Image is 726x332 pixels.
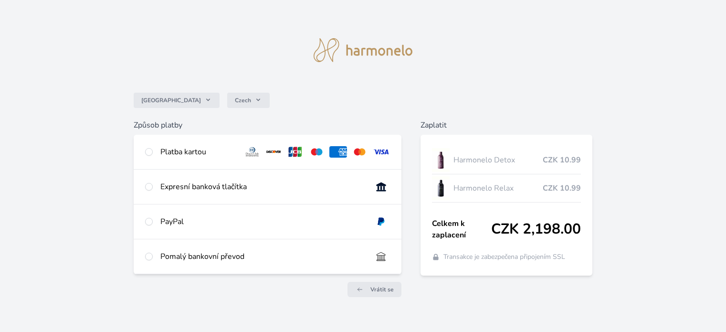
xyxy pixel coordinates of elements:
[432,176,450,200] img: CLEAN_RELAX_se_stinem_x-lo.jpg
[432,148,450,172] img: DETOX_se_stinem_x-lo.jpg
[370,286,394,293] span: Vrátit se
[351,146,368,158] img: mc.svg
[453,154,542,166] span: Harmonelo Detox
[160,251,364,262] div: Pomalý bankovní převod
[141,96,201,104] span: [GEOGRAPHIC_DATA]
[308,146,326,158] img: maestro.svg
[134,93,220,108] button: [GEOGRAPHIC_DATA]
[314,38,413,62] img: logo.svg
[286,146,304,158] img: jcb.svg
[491,221,581,238] span: CZK 2,198.00
[243,146,261,158] img: diners.svg
[160,216,364,227] div: PayPal
[160,181,364,193] div: Expresní banková tlačítka
[372,216,390,227] img: paypal.svg
[372,181,390,193] img: onlineBanking_CZ.svg
[443,252,565,262] span: Transakce je zabezpečena připojením SSL
[432,218,491,241] span: Celkem k zaplacení
[227,93,270,108] button: Czech
[160,146,236,158] div: Platba kartou
[265,146,283,158] img: discover.svg
[543,182,581,194] span: CZK 10.99
[235,96,251,104] span: Czech
[329,146,347,158] img: amex.svg
[372,146,390,158] img: visa.svg
[347,282,401,297] a: Vrátit se
[421,119,592,131] h6: Zaplatit
[453,182,542,194] span: Harmonelo Relax
[134,119,401,131] h6: Způsob platby
[372,251,390,262] img: bankTransfer_IBAN.svg
[543,154,581,166] span: CZK 10.99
